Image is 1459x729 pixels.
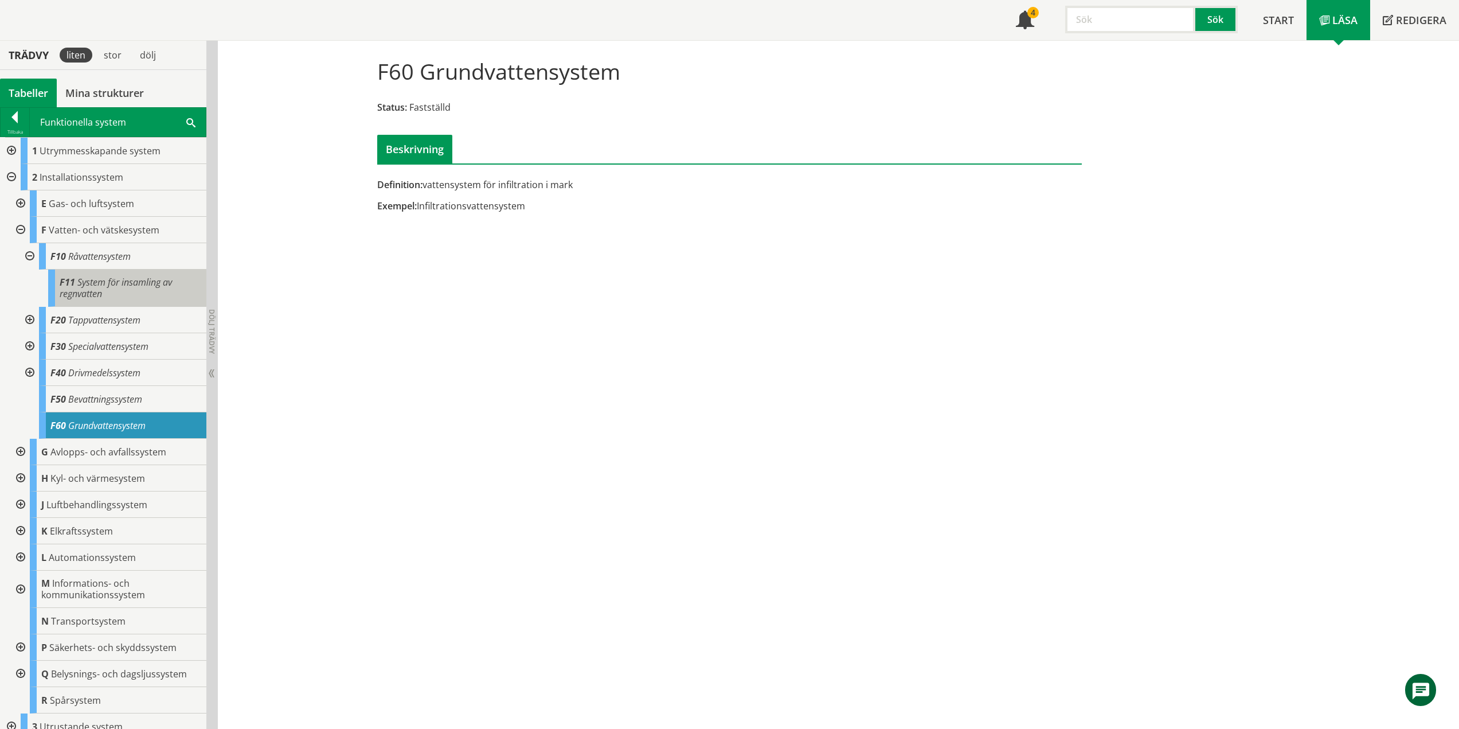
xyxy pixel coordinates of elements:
span: Exempel: [377,200,417,212]
span: E [41,197,46,210]
span: Bevattningssystem [68,393,142,406]
span: R [41,694,48,707]
a: Mina strukturer [57,79,152,107]
span: Kyl- och värmesystem [50,472,145,485]
span: Elkraftssystem [50,525,113,537]
div: Tillbaka [1,127,29,137]
span: Tappvattensystem [68,314,140,326]
span: Status: [377,101,407,114]
span: F11 [60,276,75,289]
span: Grundvattensystem [68,419,146,432]
div: 4 [1027,7,1039,18]
button: Sök [1195,6,1238,33]
span: P [41,641,47,654]
div: Trädvy [2,49,55,61]
h1: F60 Grundvattensystem [377,59,620,84]
span: Säkerhets- och skyddssystem [49,641,177,654]
span: Start [1263,13,1294,27]
span: 2 [32,171,37,184]
span: G [41,446,48,458]
span: L [41,551,46,564]
div: dölj [133,48,163,63]
span: F50 [50,393,66,406]
span: H [41,472,48,485]
span: Q [41,668,49,680]
div: Beskrivning [377,135,452,163]
span: Läsa [1332,13,1358,27]
span: Vatten- och vätskesystem [49,224,159,236]
span: Notifikationer [1016,12,1034,30]
div: Infiltrationsvattensystem [377,200,841,212]
div: liten [60,48,92,63]
span: F60 [50,419,66,432]
span: Sök i tabellen [186,116,195,128]
input: Sök [1065,6,1195,33]
span: Belysnings- och dagsljussystem [51,668,187,680]
span: K [41,525,48,537]
span: Spårsystem [50,694,101,707]
span: Utrymmesskapande system [40,145,161,157]
span: Informations- och kommunikationssystem [41,577,145,601]
span: Fastställd [409,101,451,114]
span: J [41,498,44,511]
span: Avlopps- och avfallssystem [50,446,166,458]
span: F20 [50,314,66,326]
span: Dölj trädvy [207,309,217,354]
span: Drivmedelssystem [68,367,140,379]
span: N [41,615,49,627]
span: F [41,224,46,236]
span: System för insamling av regnvatten [60,276,172,300]
span: Råvattensystem [68,250,131,263]
span: Redigera [1396,13,1446,27]
div: stor [97,48,128,63]
span: Installationssystem [40,171,123,184]
span: F40 [50,367,66,379]
div: Funktionella system [30,108,206,137]
span: F30 [50,340,66,353]
span: Automationssystem [49,551,136,564]
span: Luftbehandlingssystem [46,498,147,511]
div: vattensystem för infiltration i mark [377,178,841,191]
span: M [41,577,50,590]
span: Transportsystem [51,615,126,627]
span: Gas- och luftsystem [49,197,134,210]
span: Definition: [377,178,423,191]
span: Specialvattensystem [68,340,148,353]
span: 1 [32,145,37,157]
span: F10 [50,250,66,263]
